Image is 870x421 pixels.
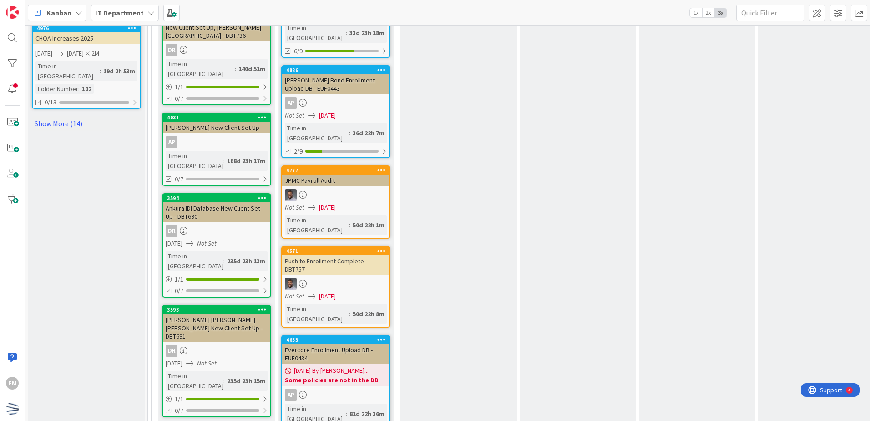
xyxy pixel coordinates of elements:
[163,136,270,148] div: AP
[166,44,177,56] div: DR
[285,389,297,401] div: AP
[690,8,702,17] span: 1x
[80,84,94,94] div: 102
[285,123,349,143] div: Time in [GEOGRAPHIC_DATA]
[282,344,389,364] div: Evercore Enrollment Upload DB - EUF0434
[167,195,270,201] div: 3594
[6,6,19,19] img: Visit kanbanzone.com
[294,46,303,56] span: 6/9
[285,375,387,385] b: Some policies are not in the DB
[285,23,346,43] div: Time in [GEOGRAPHIC_DATA]
[175,94,183,103] span: 0/7
[281,165,390,239] a: 4777JPMC Payroll AuditFSNot Set[DATE]Time in [GEOGRAPHIC_DATA]:50d 22h 1m
[95,8,144,17] b: IT Department
[347,409,387,419] div: 81d 22h 36m
[33,32,140,44] div: CHOA Increases 2025
[286,337,389,343] div: 4633
[223,376,225,386] span: :
[282,66,389,94] div: 4886[PERSON_NAME] Bond Enrollment Upload DB - EUF0443
[282,189,389,201] div: FS
[285,203,304,211] i: Not Set
[166,59,235,79] div: Time in [GEOGRAPHIC_DATA]
[163,314,270,342] div: [PERSON_NAME] [PERSON_NAME] [PERSON_NAME] New Client Set Up - DBT691
[285,278,297,290] img: FS
[281,246,390,328] a: 4571Push to Enrollment Complete - DBT757FSNot Set[DATE]Time in [GEOGRAPHIC_DATA]:50d 22h 8m
[32,23,141,109] a: 4976CHOA Increases 2025[DATE][DATE]2MTime in [GEOGRAPHIC_DATA]:19d 2h 53mFolder Number:1020/13
[282,97,389,109] div: AP
[166,345,177,357] div: DR
[162,12,271,105] a: New Client Set Up, [PERSON_NAME][GEOGRAPHIC_DATA] - DBT736DRTime in [GEOGRAPHIC_DATA]:140d 51m1/10/7
[166,359,182,368] span: [DATE]
[162,305,271,417] a: 3593[PERSON_NAME] [PERSON_NAME] [PERSON_NAME] New Client Set Up - DBT691DR[DATE]Not SetTime in [G...
[285,292,304,300] i: Not Set
[37,25,140,31] div: 4976
[349,309,350,319] span: :
[175,82,183,92] span: 1 / 1
[163,122,270,133] div: [PERSON_NAME] New Client Set Up
[282,336,389,344] div: 4633
[163,274,270,285] div: 1/1
[163,394,270,405] div: 1/1
[225,256,268,266] div: 235d 23h 13m
[163,225,270,237] div: DR
[282,66,389,74] div: 4886
[166,136,177,148] div: AP
[175,406,183,416] span: 0/7
[67,49,84,58] span: [DATE]
[33,24,140,32] div: 4976
[281,65,390,158] a: 4886[PERSON_NAME] Bond Enrollment Upload DB - EUF0443APNot Set[DATE]Time in [GEOGRAPHIC_DATA]:36d...
[235,64,236,74] span: :
[163,345,270,357] div: DR
[163,113,270,122] div: 4031
[163,194,270,202] div: 3594
[47,4,50,11] div: 4
[197,239,217,247] i: Not Set
[236,64,268,74] div: 140d 51m
[35,49,52,58] span: [DATE]
[101,66,137,76] div: 19d 2h 53m
[282,166,389,186] div: 4777JPMC Payroll Audit
[347,28,387,38] div: 33d 23h 18m
[163,306,270,342] div: 3593[PERSON_NAME] [PERSON_NAME] [PERSON_NAME] New Client Set Up - DBT691
[35,61,100,81] div: Time in [GEOGRAPHIC_DATA]
[225,376,268,386] div: 235d 23h 15m
[282,175,389,186] div: JPMC Payroll Audit
[78,84,80,94] span: :
[285,189,297,201] img: FS
[166,151,223,171] div: Time in [GEOGRAPHIC_DATA]
[294,366,369,375] span: [DATE] By [PERSON_NAME]...
[282,255,389,275] div: Push to Enrollment Complete - DBT757
[163,82,270,93] div: 1/1
[225,156,268,166] div: 168d 23h 17m
[162,113,271,186] a: 4031[PERSON_NAME] New Client Set UpAPTime in [GEOGRAPHIC_DATA]:168d 23h 17m0/7
[162,193,271,298] a: 3594Ankura IDI Database New Client Set Up - DBT690DR[DATE]Not SetTime in [GEOGRAPHIC_DATA]:235d 2...
[167,114,270,121] div: 4031
[163,113,270,133] div: 4031[PERSON_NAME] New Client Set Up
[33,24,140,44] div: 4976CHOA Increases 2025
[346,409,347,419] span: :
[32,116,141,131] a: Show More (14)
[175,395,183,404] span: 1 / 1
[350,220,387,230] div: 50d 22h 1m
[285,97,297,109] div: AP
[319,203,336,212] span: [DATE]
[282,247,389,255] div: 4571
[282,278,389,290] div: FS
[286,248,389,254] div: 4571
[282,389,389,401] div: AP
[197,359,217,367] i: Not Set
[714,8,727,17] span: 3x
[702,8,714,17] span: 2x
[282,247,389,275] div: 4571Push to Enrollment Complete - DBT757
[167,307,270,313] div: 3593
[349,128,350,138] span: :
[175,175,183,184] span: 0/7
[166,251,223,271] div: Time in [GEOGRAPHIC_DATA]
[319,292,336,301] span: [DATE]
[736,5,804,21] input: Quick Filter...
[175,286,183,296] span: 0/7
[223,256,225,266] span: :
[6,402,19,415] img: avatar
[350,309,387,319] div: 50d 22h 8m
[35,84,78,94] div: Folder Number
